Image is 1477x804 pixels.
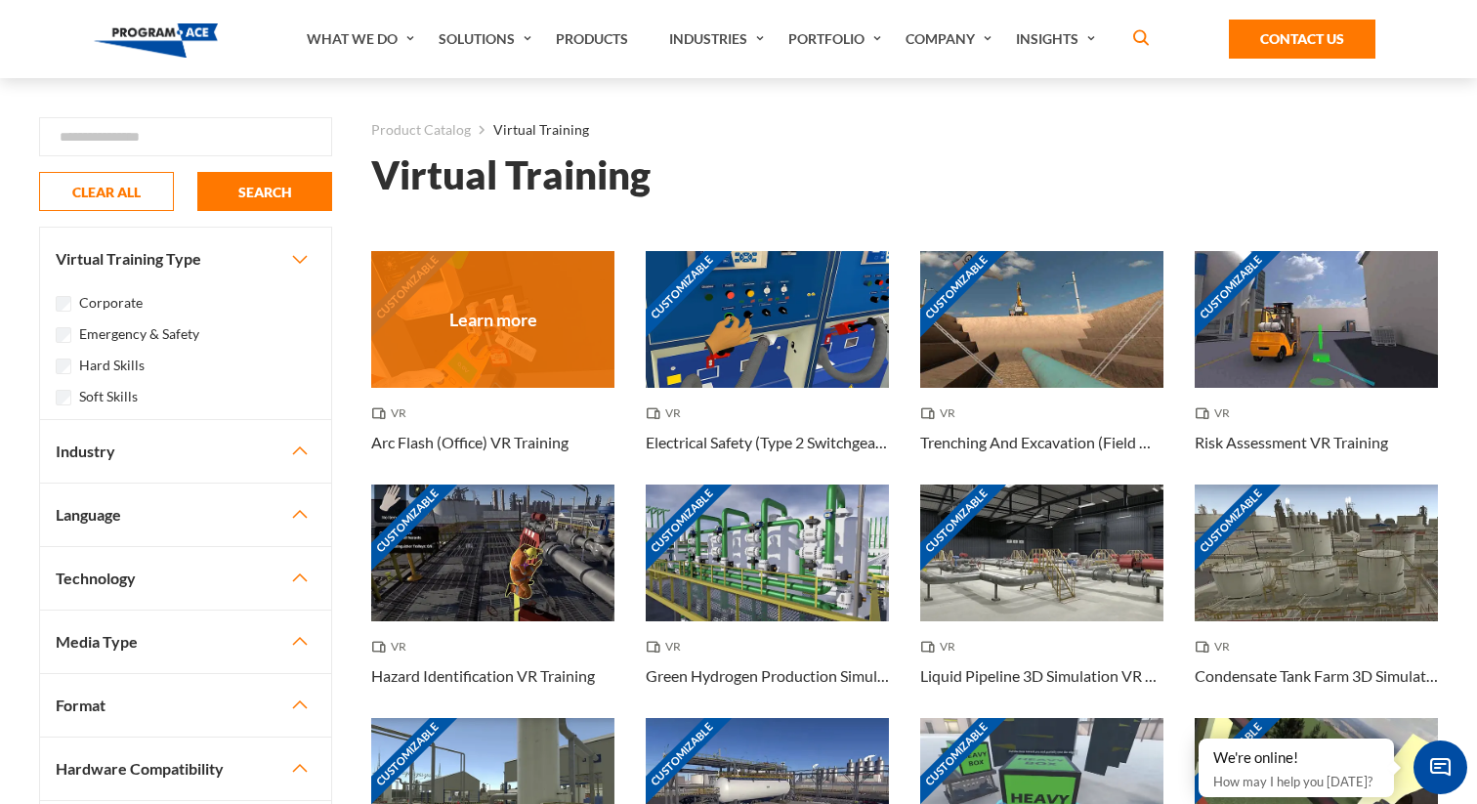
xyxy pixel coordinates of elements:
[646,431,889,454] h3: Electrical Safety (Type 2 Switchgear) VR Training
[1195,251,1438,485] a: Customizable Thumbnail - Risk Assessment VR Training VR Risk Assessment VR Training
[56,296,71,312] input: Corporate
[920,485,1163,718] a: Customizable Thumbnail - Liquid Pipeline 3D Simulation VR Training VR Liquid Pipeline 3D Simulati...
[920,637,963,656] span: VR
[56,390,71,405] input: Soft Skills
[40,228,331,290] button: Virtual Training Type
[1229,20,1375,59] a: Contact Us
[371,158,651,192] h1: Virtual Training
[40,611,331,673] button: Media Type
[56,359,71,374] input: Hard Skills
[471,117,589,143] li: Virtual Training
[40,484,331,546] button: Language
[646,403,689,423] span: VR
[371,117,1438,143] nav: breadcrumb
[920,431,1163,454] h3: Trenching And Excavation (Field Work) VR Training
[371,485,614,718] a: Customizable Thumbnail - Hazard Identification VR Training VR Hazard Identification VR Training
[646,637,689,656] span: VR
[920,664,1163,688] h3: Liquid Pipeline 3D Simulation VR Training
[646,485,889,718] a: Customizable Thumbnail - Green Hydrogen Production Simulation VR Training VR Green Hydrogen Produ...
[40,738,331,800] button: Hardware Compatibility
[1195,403,1238,423] span: VR
[920,251,1163,485] a: Customizable Thumbnail - Trenching And Excavation (Field Work) VR Training VR Trenching And Excav...
[1213,748,1379,768] div: We're online!
[646,251,889,485] a: Customizable Thumbnail - Electrical Safety (Type 2 Switchgear) VR Training VR Electrical Safety (...
[40,420,331,483] button: Industry
[79,355,145,376] label: Hard Skills
[79,323,199,345] label: Emergency & Safety
[646,664,889,688] h3: Green Hydrogen Production Simulation VR Training
[39,172,174,211] button: CLEAR ALL
[1195,485,1438,718] a: Customizable Thumbnail - Condensate Tank Farm 3D Simulation VR Training VR Condensate Tank Farm 3...
[1195,431,1388,454] h3: Risk Assessment VR Training
[40,547,331,610] button: Technology
[79,386,138,407] label: Soft Skills
[371,251,614,485] a: Customizable Thumbnail - Arc Flash (Office) VR Training VR Arc Flash (Office) VR Training
[371,637,414,656] span: VR
[1213,770,1379,793] p: How may I help you [DATE]?
[371,403,414,423] span: VR
[920,403,963,423] span: VR
[371,117,471,143] a: Product Catalog
[1195,637,1238,656] span: VR
[371,664,595,688] h3: Hazard Identification VR Training
[1414,741,1467,794] span: Chat Widget
[40,674,331,737] button: Format
[371,431,569,454] h3: Arc Flash (Office) VR Training
[79,292,143,314] label: Corporate
[56,327,71,343] input: Emergency & Safety
[1195,664,1438,688] h3: Condensate Tank Farm 3D Simulation VR Training
[94,23,218,58] img: Program-Ace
